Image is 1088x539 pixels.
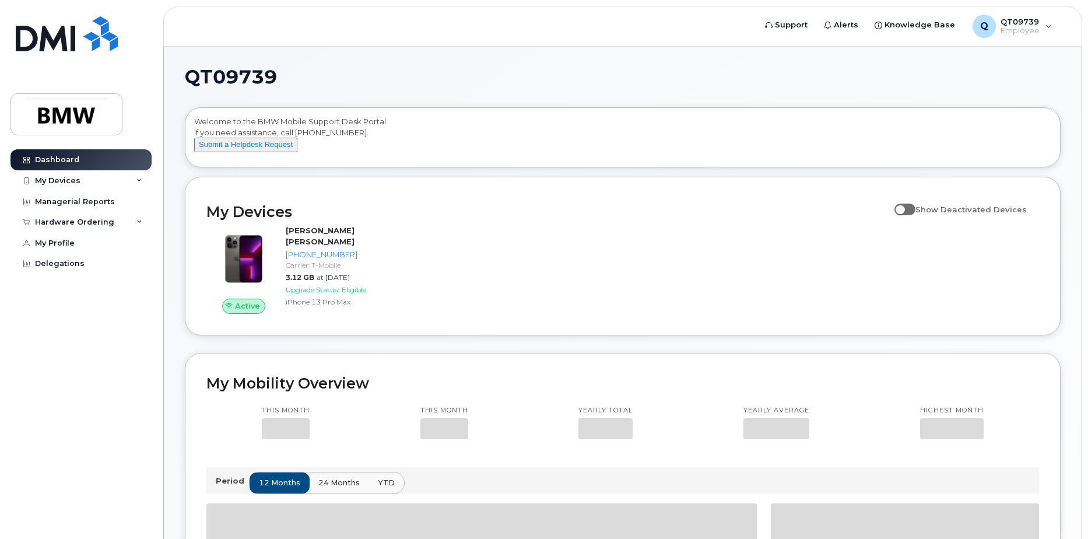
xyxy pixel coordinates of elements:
span: at [DATE] [317,273,350,282]
span: 24 months [318,477,360,488]
span: Upgrade Status: [286,285,339,294]
div: Carrier: T-Mobile [286,260,399,270]
p: Period [216,475,249,487]
button: Submit a Helpdesk Request [194,138,297,152]
span: Eligible [342,285,366,294]
p: Yearly average [743,406,809,415]
span: Show Deactivated Devices [915,205,1027,214]
a: Submit a Helpdesk Request [194,139,297,149]
span: 3.12 GB [286,273,314,282]
img: image20231002-3703462-oworib.jpeg [216,231,272,287]
p: This month [420,406,468,415]
p: This month [262,406,310,415]
h2: My Devices [206,203,889,220]
div: [PHONE_NUMBER] [286,249,399,260]
span: QT09739 [185,68,277,86]
span: Active [235,300,260,311]
h2: My Mobility Overview [206,374,1039,392]
span: YTD [378,477,395,488]
div: Welcome to the BMW Mobile Support Desk Portal If you need assistance, call [PHONE_NUMBER]. [194,116,1051,163]
div: iPhone 13 Pro Max [286,297,399,307]
strong: [PERSON_NAME] [PERSON_NAME] [286,226,355,246]
input: Show Deactivated Devices [894,198,904,208]
p: Yearly total [578,406,633,415]
a: Active[PERSON_NAME] [PERSON_NAME][PHONE_NUMBER]Carrier: T-Mobile3.12 GBat [DATE]Upgrade Status:El... [206,225,404,314]
p: Highest month [920,406,984,415]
